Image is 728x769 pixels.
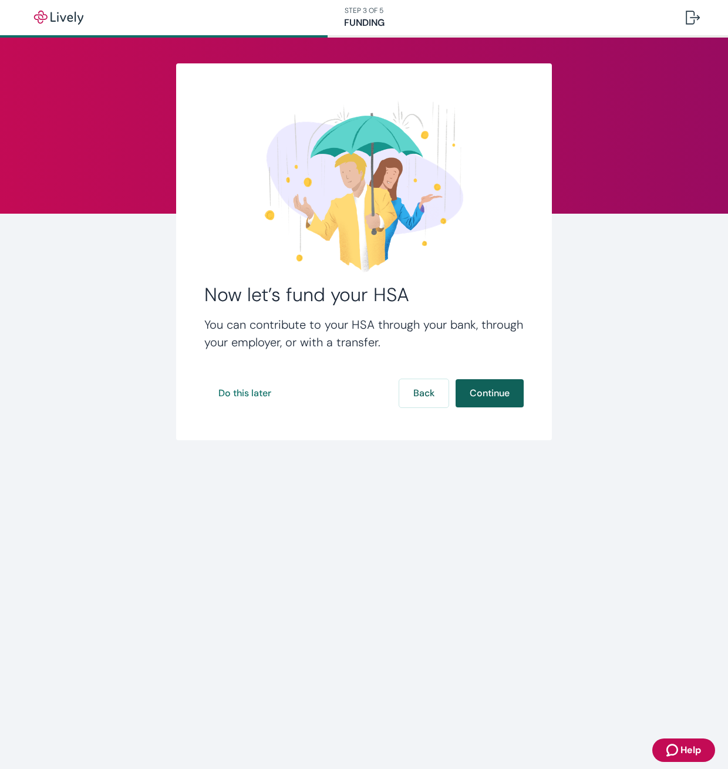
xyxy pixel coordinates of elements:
[399,379,449,407] button: Back
[680,743,701,757] span: Help
[204,283,524,306] h2: Now let’s fund your HSA
[456,379,524,407] button: Continue
[204,379,285,407] button: Do this later
[676,4,709,32] button: Log out
[26,11,92,25] img: Lively
[204,316,524,351] h4: You can contribute to your HSA through your bank, through your employer, or with a transfer.
[652,738,715,762] button: Zendesk support iconHelp
[666,743,680,757] svg: Zendesk support icon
